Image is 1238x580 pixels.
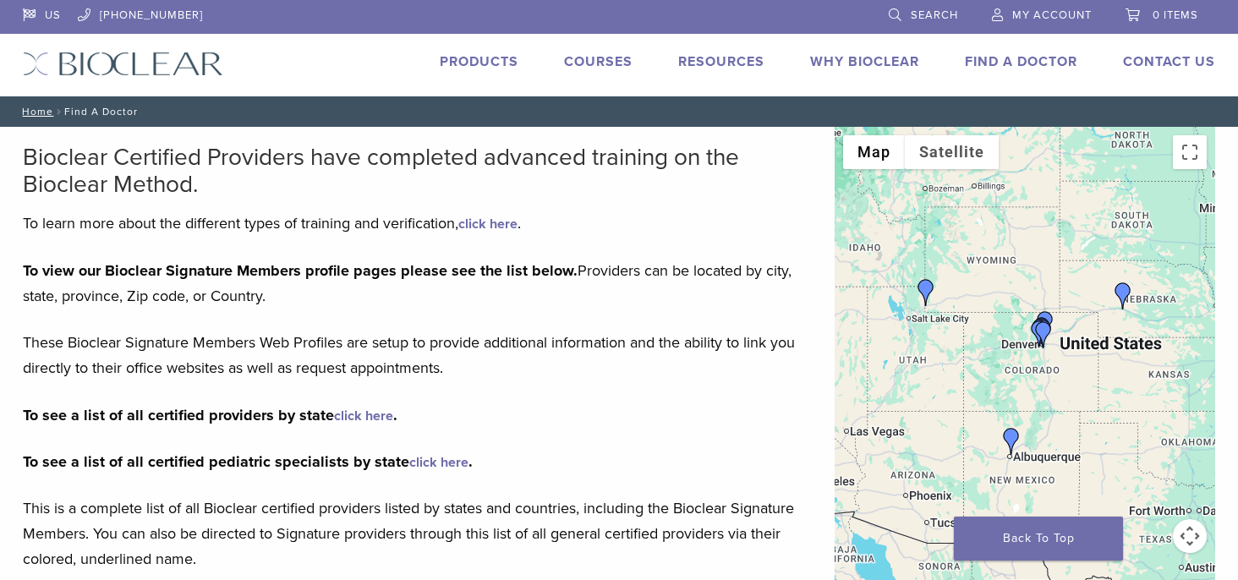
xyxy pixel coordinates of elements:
a: Products [440,53,518,70]
a: Resources [678,53,764,70]
span: / [53,107,64,116]
a: Find A Doctor [965,53,1077,70]
div: Dr. H. Scott Stewart [1027,319,1054,346]
strong: To see a list of all certified providers by state . [23,406,397,424]
p: Providers can be located by city, state, province, Zip code, or Country. [23,258,809,309]
span: Search [911,8,958,22]
a: Why Bioclear [810,53,919,70]
p: These Bioclear Signature Members Web Profiles are setup to provide additional information and the... [23,330,809,380]
div: Dr. Sharon Dickerson [1029,318,1056,345]
img: Bioclear [23,52,223,76]
div: Dr. Mitchell Williams [1030,321,1057,348]
div: Dr. Tom Pratt [1109,282,1137,309]
span: My Account [1012,8,1092,22]
a: click here [458,216,518,233]
div: Dr. Jonathan Morgan [912,279,939,306]
div: Dr. Rachel LePera [1030,320,1057,347]
p: To learn more about the different types of training and verification, . [23,211,809,236]
h2: Bioclear Certified Providers have completed advanced training on the Bioclear Method. [23,144,809,198]
a: Courses [564,53,633,70]
button: Toggle fullscreen view [1173,135,1207,169]
a: Home [17,106,53,118]
a: Contact Us [1123,53,1215,70]
div: Dr. Guy Grabiak [1026,320,1053,347]
button: Show satellite imagery [905,135,999,169]
strong: To see a list of all certified pediatric specialists by state . [23,452,473,471]
strong: To view our Bioclear Signature Members profile pages please see the list below. [23,261,578,280]
button: Show street map [843,135,905,169]
p: This is a complete list of all Bioclear certified providers listed by states and countries, inclu... [23,495,809,572]
nav: Find A Doctor [10,96,1228,127]
div: Dr. Chelsea Gonzales & Jeniffer Segura EFDA [998,428,1025,455]
div: Dr. Nicole Furuta [1028,317,1055,344]
span: 0 items [1153,8,1198,22]
button: Map camera controls [1173,519,1207,553]
div: Dr. Jeff Poulson [1032,311,1059,338]
a: Back To Top [954,517,1123,561]
a: click here [334,408,393,424]
a: click here [409,454,468,471]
